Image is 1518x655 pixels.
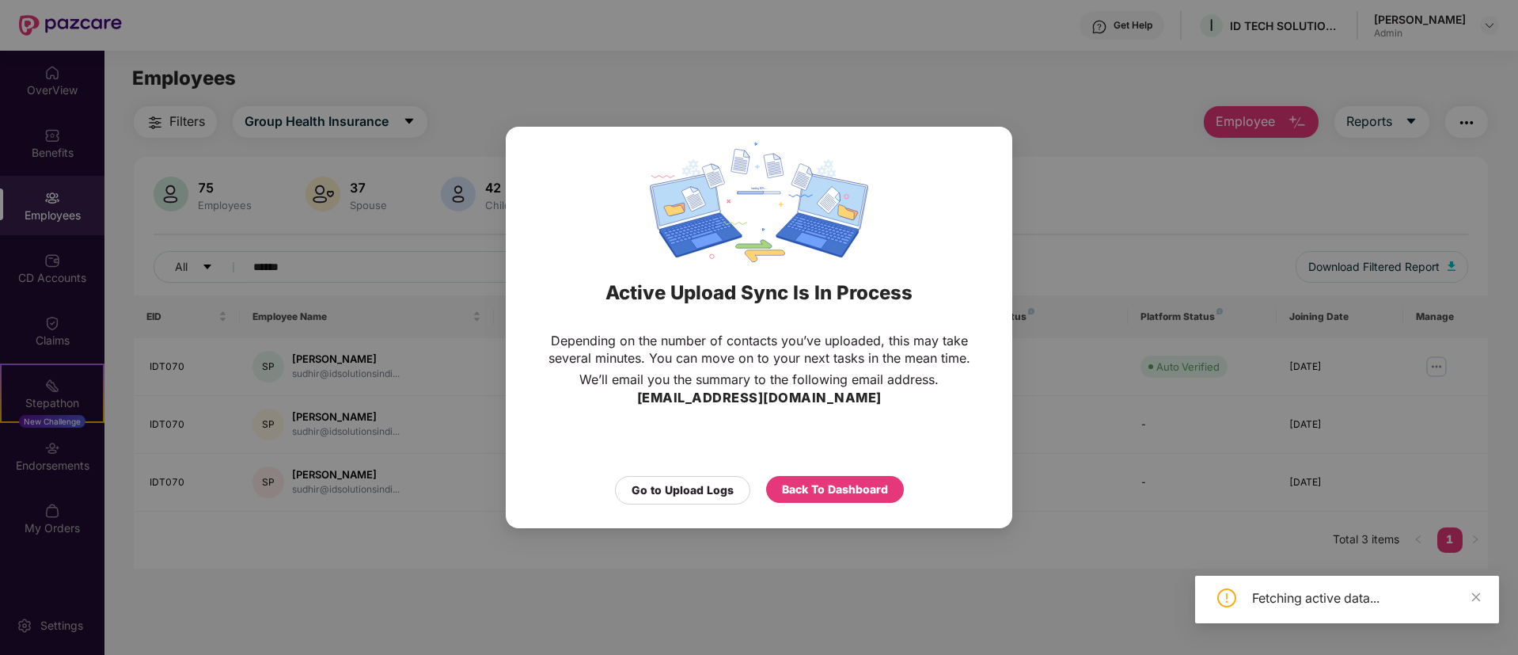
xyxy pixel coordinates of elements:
[579,371,939,388] p: We’ll email you the summary to the following email address.
[1252,588,1480,607] div: Fetching active data...
[650,143,868,262] img: svg+xml;base64,PHN2ZyBpZD0iRGF0YV9zeW5jaW5nIiB4bWxucz0iaHR0cDovL3d3dy53My5vcmcvMjAwMC9zdmciIHdpZH...
[537,332,981,367] p: Depending on the number of contacts you’ve uploaded, this may take several minutes. You can move ...
[1471,592,1482,603] span: close
[632,482,734,499] div: Go to Upload Logs
[782,481,888,498] div: Back To Dashboard
[526,262,992,324] div: Active Upload Sync Is In Process
[1217,588,1236,607] span: exclamation-circle
[637,388,882,409] h3: [EMAIL_ADDRESS][DOMAIN_NAME]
